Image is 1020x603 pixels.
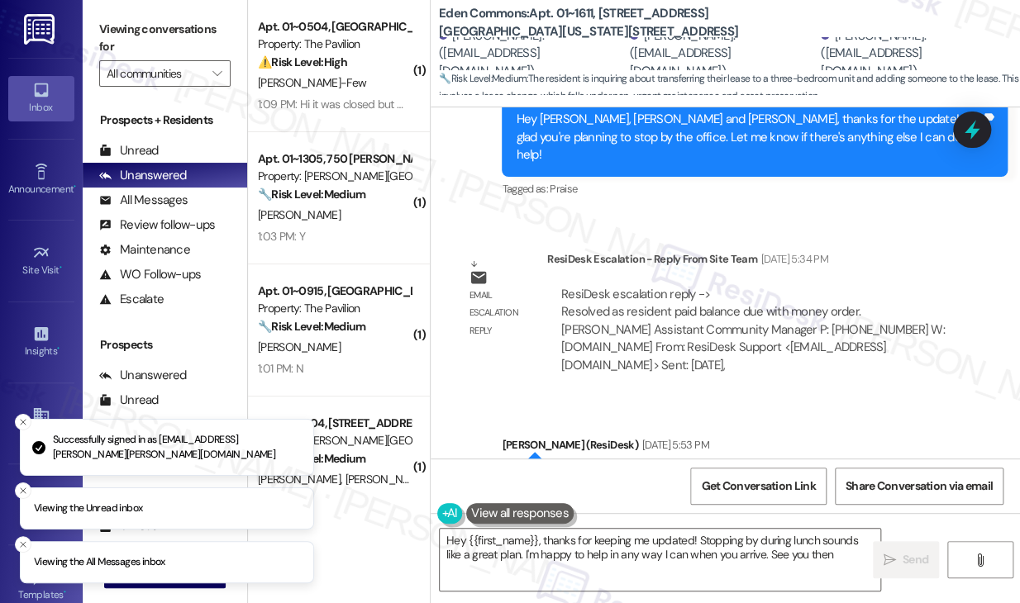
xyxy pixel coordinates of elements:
[83,112,247,129] div: Prospects + Residents
[15,414,31,430] button: Close toast
[8,482,74,527] a: Leads
[24,14,58,45] img: ResiDesk Logo
[258,300,411,317] div: Property: The Pavilion
[439,5,770,40] b: Eden Commons: Apt. 01~1611, [STREET_ADDRESS][GEOGRAPHIC_DATA][US_STATE][STREET_ADDRESS]
[346,472,428,487] span: [PERSON_NAME]
[8,239,74,283] a: Site Visit •
[8,320,74,364] a: Insights •
[34,501,142,515] p: Viewing the Unread inbox
[439,72,527,85] strong: 🔧 Risk Level: Medium
[884,553,896,567] i: 
[34,555,165,570] p: Viewing the All Messages inbox
[439,27,626,80] div: [PERSON_NAME]. ([EMAIL_ADDRESS][DOMAIN_NAME])
[821,27,1008,80] div: [PERSON_NAME]. ([EMAIL_ADDRESS][DOMAIN_NAME])
[212,67,222,80] i: 
[64,586,66,598] span: •
[99,266,201,283] div: WO Follow-ups
[439,70,1020,106] span: : The resident is inquiring about transferring their lease to a three-bedroom unit and adding som...
[630,27,817,80] div: [PERSON_NAME]. ([EMAIL_ADDRESS][DOMAIN_NAME])
[258,55,347,69] strong: ⚠️ Risk Level: High
[903,551,928,568] span: Send
[974,553,986,567] i: 
[15,482,31,498] button: Close toast
[83,336,247,354] div: Prospects
[258,36,411,53] div: Property: The Pavilion
[99,167,187,184] div: Unanswered
[258,150,411,168] div: Apt. 01~1305, 750 [PERSON_NAME]
[469,287,534,339] div: Email escalation reply
[53,433,300,462] p: Successfully signed in as [EMAIL_ADDRESS][PERSON_NAME][PERSON_NAME][DOMAIN_NAME]
[8,401,74,445] a: Buildings
[561,286,945,373] div: ResiDesk escalation reply -> Resolved as resident paid balance due with money order. [PERSON_NAME...
[547,250,961,273] div: ResiDesk Escalation - Reply From Site Team
[757,250,828,268] div: [DATE] 5:34 PM
[846,477,993,495] span: Share Conversation via email
[74,181,76,192] span: •
[258,75,366,90] span: [PERSON_NAME]-Few
[99,241,190,259] div: Maintenance
[258,229,305,244] div: 1:03 PM: Y
[258,415,411,432] div: Apt. 01~1004, [STREET_ADDRESS][PERSON_NAME]
[99,192,188,209] div: All Messages
[502,177,1008,201] div: Tagged as:
[550,182,577,196] span: Praise
[258,432,411,449] div: Property: [PERSON_NAME][GEOGRAPHIC_DATA]
[690,468,826,505] button: Get Conversation Link
[258,168,411,185] div: Property: [PERSON_NAME][GEOGRAPHIC_DATA]
[99,216,215,234] div: Review follow-ups
[99,291,164,308] div: Escalate
[258,207,341,222] span: [PERSON_NAME]
[99,142,159,159] div: Unread
[638,436,709,453] div: [DATE] 5:53 PM
[107,60,204,87] input: All communities
[835,468,1003,505] button: Share Conversation via email
[258,97,695,112] div: 1:09 PM: Hi it was closed but was informed the window company needs to come out to fix?
[258,319,365,334] strong: 🔧 Risk Level: Medium
[57,343,60,354] span: •
[99,367,187,384] div: Unanswered
[258,283,411,300] div: Apt. 01~0915, [GEOGRAPHIC_DATA][PERSON_NAME]
[258,18,411,36] div: Apt. 01~0504, [GEOGRAPHIC_DATA][PERSON_NAME]
[701,477,815,495] span: Get Conversation Link
[15,536,31,553] button: Close toast
[258,187,365,202] strong: 🔧 Risk Level: Medium
[873,541,939,578] button: Send
[8,76,74,121] a: Inbox
[99,392,159,409] div: Unread
[99,17,231,60] label: Viewing conversations for
[258,361,303,376] div: 1:01 PM: N
[440,529,880,591] textarea: Hey {{first_name}}, thanks for keeping me updated! Stopping by during lunch sounds like a great p...
[516,111,981,164] div: Hey [PERSON_NAME], [PERSON_NAME] and [PERSON_NAME], thanks for the update! I'm glad you're planni...
[258,339,341,354] span: [PERSON_NAME]
[502,436,1008,459] div: [PERSON_NAME] (ResiDesk)
[60,262,62,273] span: •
